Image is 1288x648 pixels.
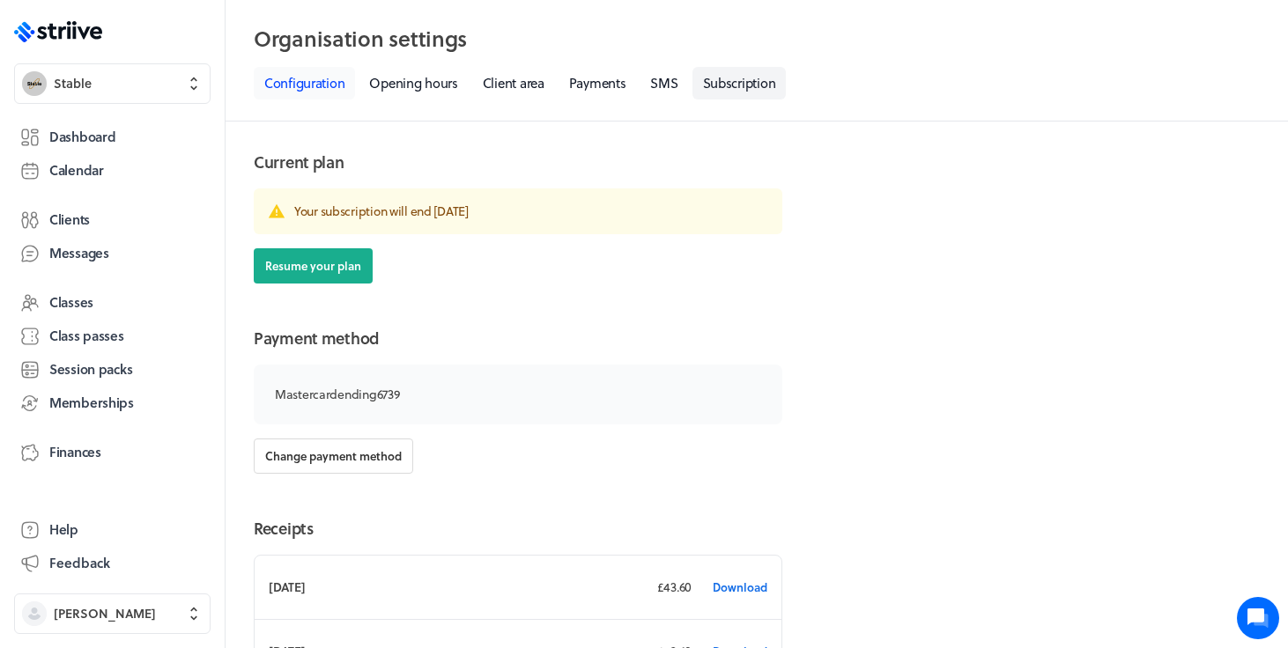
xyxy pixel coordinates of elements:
[14,593,211,634] button: [PERSON_NAME]
[254,21,1260,56] h2: Organisation settings
[265,448,402,464] span: Change payment method
[49,394,134,412] span: Memberships
[24,274,329,295] p: Find an answer quickly
[49,443,101,461] span: Finances
[27,205,325,240] button: New conversation
[49,244,109,262] span: Messages
[713,579,767,595] span: Download
[254,326,782,350] h2: Payment method
[254,67,355,99] a: Configuration
[640,67,688,99] a: SMS
[114,216,211,230] span: New conversation
[22,71,47,96] img: Stable
[49,520,78,539] span: Help
[472,67,555,99] a: Client area
[14,387,211,419] a: Memberships
[14,354,211,386] a: Session packs
[254,67,1260,99] nav: Tabs
[265,258,361,274] span: Resume your plan
[49,293,93,312] span: Classes
[359,67,468,99] a: Opening hours
[54,605,156,622] span: [PERSON_NAME]
[657,578,692,596] p: £43.60
[1237,597,1279,639] iframe: gist-messenger-bubble-iframe
[51,303,315,338] input: Search articles
[254,150,782,174] h2: Current plan
[713,570,767,605] a: Download
[275,386,761,403] p: Mastercard ending 6739
[14,155,211,187] a: Calendar
[26,117,326,173] h2: We're here to help. Ask us anything!
[49,327,124,345] span: Class passes
[254,248,373,283] button: Resume your plan
[14,204,211,236] a: Clients
[14,437,211,468] a: Finances
[254,438,413,474] button: Change payment method
[14,320,211,352] a: Class passes
[49,161,104,180] span: Calendar
[49,210,90,229] span: Clients
[14,63,211,104] button: StableStable
[294,202,768,220] h3: Your subscription will end [DATE]
[269,578,305,596] p: [DATE]
[14,514,211,546] a: Help
[49,554,110,572] span: Feedback
[692,67,787,99] a: Subscription
[559,67,637,99] a: Payments
[49,360,132,379] span: Session packs
[14,238,211,269] a: Messages
[14,548,211,579] button: Feedback
[54,75,92,92] span: Stable
[49,128,115,146] span: Dashboard
[254,516,782,541] h2: Receipts
[14,287,211,319] a: Classes
[26,85,326,114] h1: Hi [PERSON_NAME]
[14,121,211,153] a: Dashboard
